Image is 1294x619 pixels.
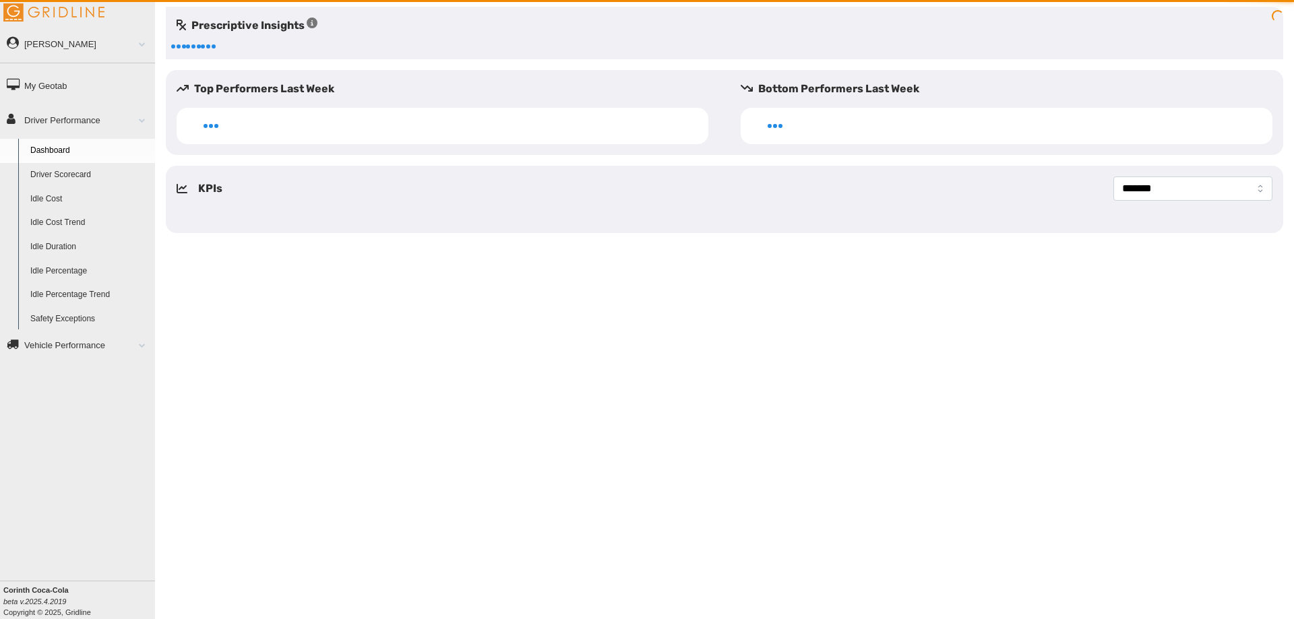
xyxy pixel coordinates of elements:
[24,187,155,211] a: Idle Cost
[177,18,317,34] h5: Prescriptive Insights
[3,3,104,22] img: Gridline
[24,139,155,163] a: Dashboard
[3,585,155,618] div: Copyright © 2025, Gridline
[177,81,719,97] h5: Top Performers Last Week
[24,211,155,235] a: Idle Cost Trend
[3,597,66,606] i: beta v.2025.4.2019
[24,163,155,187] a: Driver Scorecard
[24,235,155,259] a: Idle Duration
[24,259,155,284] a: Idle Percentage
[24,283,155,307] a: Idle Percentage Trend
[24,307,155,331] a: Safety Exceptions
[198,181,222,197] h5: KPIs
[3,586,69,594] b: Corinth Coca-Cola
[741,81,1283,97] h5: Bottom Performers Last Week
